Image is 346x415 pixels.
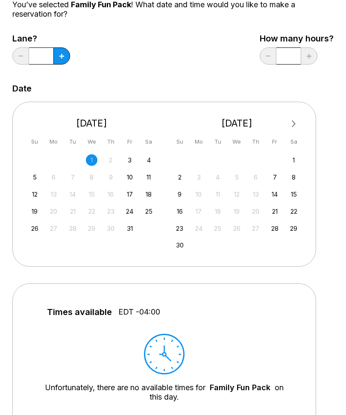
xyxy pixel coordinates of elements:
div: Not available Wednesday, October 8th, 2025 [86,171,97,183]
div: Not available Tuesday, October 14th, 2025 [67,188,79,200]
div: month 2025-10 [28,153,156,234]
div: Choose Saturday, October 11th, 2025 [143,171,155,183]
div: Not available Tuesday, October 28th, 2025 [67,223,79,234]
div: Choose Sunday, November 9th, 2025 [174,188,185,200]
div: Not available Wednesday, November 12th, 2025 [231,188,243,200]
label: Date [12,84,32,93]
div: Choose Friday, October 10th, 2025 [124,171,135,183]
div: We [231,136,243,147]
div: Tu [67,136,79,147]
div: Not available Tuesday, November 4th, 2025 [212,171,223,183]
div: Not available Tuesday, November 11th, 2025 [212,188,223,200]
div: Not available Thursday, October 30th, 2025 [105,223,117,234]
div: Not available Tuesday, November 18th, 2025 [212,206,223,217]
div: Not available Monday, October 20th, 2025 [48,206,59,217]
div: Not available Wednesday, November 19th, 2025 [231,206,243,217]
div: Tu [212,136,223,147]
div: month 2025-11 [173,153,301,251]
div: Not available Thursday, October 9th, 2025 [105,171,117,183]
div: Choose Saturday, October 25th, 2025 [143,206,155,217]
div: [DATE] [26,118,158,129]
div: Choose Sunday, October 5th, 2025 [29,171,41,183]
div: Th [250,136,261,147]
div: Not available Wednesday, November 5th, 2025 [231,171,243,183]
div: Not available Monday, October 27th, 2025 [48,223,59,234]
div: Choose Saturday, October 4th, 2025 [143,154,155,166]
div: Not available Wednesday, October 22nd, 2025 [86,206,97,217]
div: Not available Wednesday, October 29th, 2025 [86,223,97,234]
div: Mo [48,136,59,147]
div: Not available Tuesday, November 25th, 2025 [212,223,223,234]
div: Not available Tuesday, October 21st, 2025 [67,206,79,217]
div: Not available Wednesday, November 26th, 2025 [231,223,243,234]
div: Choose Sunday, October 19th, 2025 [29,206,41,217]
span: EDT -04:00 [118,307,160,317]
div: Choose Friday, October 3rd, 2025 [124,154,135,166]
div: Th [105,136,117,147]
div: Choose Friday, October 31st, 2025 [124,223,135,234]
div: Su [29,136,41,147]
span: Times available [47,307,112,317]
div: Fr [269,136,281,147]
div: Not available Wednesday, October 1st, 2025 [86,154,97,166]
div: Not available Wednesday, October 15th, 2025 [86,188,97,200]
div: Choose Saturday, November 1st, 2025 [288,154,299,166]
div: Not available Thursday, October 16th, 2025 [105,188,117,200]
div: Sa [288,136,299,147]
label: How many hours? [260,34,334,43]
div: Not available Thursday, November 20th, 2025 [250,206,261,217]
div: Sa [143,136,155,147]
div: Not available Monday, November 24th, 2025 [193,223,205,234]
div: Not available Thursday, October 23rd, 2025 [105,206,117,217]
a: Family Fun Pack [210,383,270,392]
div: Choose Saturday, November 15th, 2025 [288,188,299,200]
div: Not available Monday, October 13th, 2025 [48,188,59,200]
div: Choose Saturday, November 8th, 2025 [288,171,299,183]
div: Not available Monday, November 17th, 2025 [193,206,205,217]
div: Choose Sunday, November 2nd, 2025 [174,171,185,183]
div: Choose Sunday, October 12th, 2025 [29,188,41,200]
button: Next Month [287,117,301,131]
div: Not available Monday, October 6th, 2025 [48,171,59,183]
div: Choose Friday, November 7th, 2025 [269,171,281,183]
div: Not available Monday, November 3rd, 2025 [193,171,205,183]
div: Choose Friday, November 28th, 2025 [269,223,281,234]
div: Choose Saturday, November 22nd, 2025 [288,206,299,217]
div: [DATE] [171,118,303,129]
div: Not available Thursday, October 2nd, 2025 [105,154,117,166]
div: Fr [124,136,135,147]
div: Choose Sunday, November 16th, 2025 [174,206,185,217]
div: Choose Sunday, November 30th, 2025 [174,239,185,251]
div: Mo [193,136,205,147]
div: Choose Sunday, November 23rd, 2025 [174,223,185,234]
div: Not available Tuesday, October 7th, 2025 [67,171,79,183]
div: Choose Sunday, October 26th, 2025 [29,223,41,234]
div: Choose Friday, November 14th, 2025 [269,188,281,200]
div: Not available Thursday, November 13th, 2025 [250,188,261,200]
div: Not available Thursday, November 27th, 2025 [250,223,261,234]
div: Choose Friday, October 24th, 2025 [124,206,135,217]
div: We [86,136,97,147]
label: Lane? [12,34,70,43]
div: Choose Saturday, November 29th, 2025 [288,223,299,234]
div: Su [174,136,185,147]
div: Choose Friday, November 21st, 2025 [269,206,281,217]
div: Not available Monday, November 10th, 2025 [193,188,205,200]
div: Choose Saturday, October 18th, 2025 [143,188,155,200]
div: Not available Thursday, November 6th, 2025 [250,171,261,183]
div: Choose Friday, October 17th, 2025 [124,188,135,200]
div: Unfortunately, there are no available times for on this day. [38,383,290,402]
